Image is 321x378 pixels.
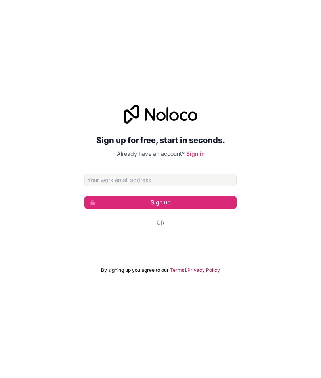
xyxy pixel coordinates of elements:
span: Or [157,219,164,227]
a: Terms [170,267,184,273]
span: & [184,267,187,273]
input: Email address [84,174,237,186]
span: Already have an account? [117,150,185,157]
span: By signing up you agree to our [101,267,169,273]
a: Privacy Policy [187,267,220,273]
button: Sign up [84,196,237,209]
h2: Sign up for free, start in seconds. [84,133,237,147]
iframe: Sign in with Google Button [80,235,241,253]
div: Sign in with Google. Opens in new tab [84,235,237,253]
a: Sign in [186,150,204,157]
